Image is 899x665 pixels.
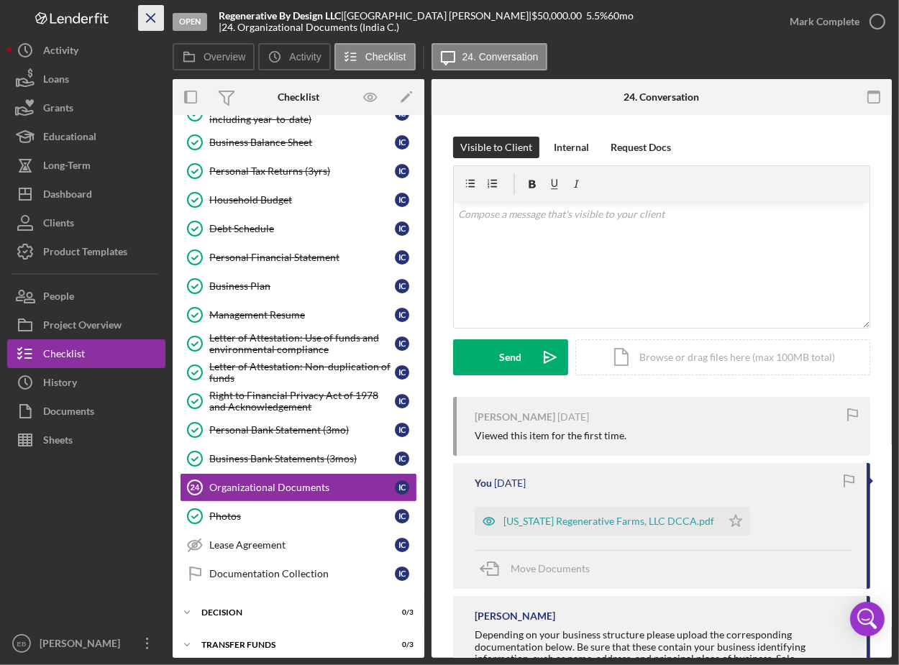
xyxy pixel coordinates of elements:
div: | 24. Organizational Documents (India C.) [219,22,399,33]
div: Checklist [278,91,319,103]
div: History [43,368,77,400]
a: Letter of Attestation: Non-duplication of fundsIC [180,358,417,387]
div: Lease Agreement [209,539,395,551]
tspan: 24 [191,483,200,492]
div: Personal Tax Returns (3yrs) [209,165,395,177]
a: Personal Bank Statement (3mo)IC [180,416,417,444]
label: Activity [289,51,321,63]
div: I C [395,394,409,408]
button: Overview [173,43,255,70]
b: Regenerative By Design LLC [219,9,341,22]
div: Letter of Attestation: Use of funds and environmental compliance [209,332,395,355]
button: Send [453,339,568,375]
div: Personal Financial Statement [209,252,395,263]
button: Internal [547,137,596,158]
div: Send [500,339,522,375]
button: EB[PERSON_NAME] [7,629,165,658]
a: Right to Financial Privacy Act of 1978 and AcknowledgementIC [180,387,417,416]
a: Business Balance SheetIC [180,128,417,157]
div: Dashboard [43,180,92,212]
button: Product Templates [7,237,165,266]
button: Sheets [7,426,165,454]
button: Project Overview [7,311,165,339]
div: Documentation Collection [209,568,395,579]
button: History [7,368,165,397]
div: Request Docs [611,137,671,158]
button: 24. Conversation [432,43,548,70]
div: I C [395,423,409,437]
div: Project Overview [43,311,122,343]
div: Visible to Client [460,137,532,158]
div: Activity [43,36,78,68]
button: Dashboard [7,180,165,208]
label: 24. Conversation [462,51,539,63]
div: I C [395,221,409,236]
div: Educational [43,122,96,155]
div: Long-Term [43,151,91,183]
div: Right to Financial Privacy Act of 1978 and Acknowledgement [209,390,395,413]
button: Long-Term [7,151,165,180]
div: Product Templates [43,237,127,270]
button: Mark Complete [775,7,892,36]
div: Management Resume [209,309,395,321]
button: Documents [7,397,165,426]
div: Open [173,13,207,31]
a: People [7,282,165,311]
div: Letter of Attestation: Non-duplication of funds [209,361,395,384]
div: I C [395,250,409,265]
a: 24Organizational DocumentsIC [180,473,417,502]
div: I C [395,164,409,178]
div: Business Bank Statements (3mos) [209,453,395,464]
div: Decision [201,608,378,617]
div: I C [395,567,409,581]
div: Loans [43,65,69,97]
button: Checklist [7,339,165,368]
div: Grants [43,93,73,126]
div: 24. Conversation [624,91,699,103]
div: People [43,282,74,314]
button: Clients [7,208,165,237]
text: EB [17,640,27,648]
div: Household Budget [209,194,395,206]
div: I C [395,279,409,293]
button: Loans [7,65,165,93]
div: Open Intercom Messenger [850,602,885,636]
div: Organizational Documents [209,482,395,493]
div: Internal [554,137,589,158]
a: Letter of Attestation: Use of funds and environmental complianceIC [180,329,417,358]
div: 5.5 % [586,10,608,22]
a: PhotosIC [180,502,417,531]
div: I C [395,480,409,495]
a: Management ResumeIC [180,301,417,329]
a: Grants [7,93,165,122]
div: Business Balance Sheet [209,137,395,148]
a: Debt ScheduleIC [180,214,417,243]
label: Checklist [365,51,406,63]
div: I C [395,193,409,207]
div: Business Plan [209,280,395,292]
div: Sheets [43,426,73,458]
a: Personal Tax Returns (3yrs)IC [180,157,417,185]
a: Business PlanIC [180,272,417,301]
div: 0 / 3 [388,641,414,649]
div: Mark Complete [790,7,859,36]
button: Activity [258,43,330,70]
div: Photos [209,510,395,522]
button: Visible to Client [453,137,539,158]
div: You [475,477,492,489]
a: Lease AgreementIC [180,531,417,559]
button: Move Documents [475,551,604,587]
button: [US_STATE] Regenerative Farms, LLC DCCA.pdf [475,507,750,536]
div: I C [395,336,409,351]
div: $50,000.00 [531,10,586,22]
button: Activity [7,36,165,65]
div: 0 / 3 [388,608,414,617]
div: Personal Bank Statement (3mo) [209,424,395,436]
